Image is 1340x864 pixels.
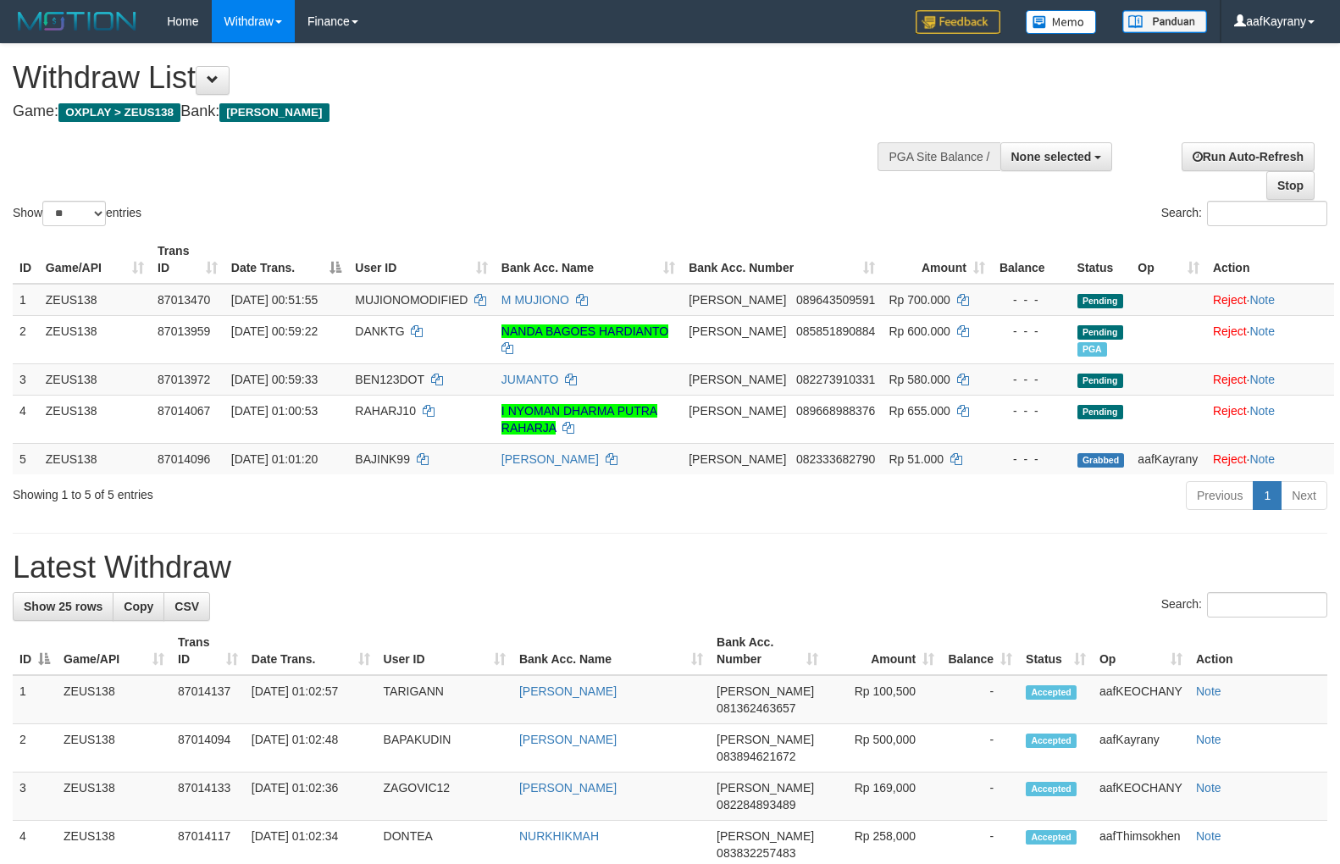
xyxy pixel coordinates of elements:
[171,773,245,821] td: 87014133
[796,452,875,466] span: Copy 082333682790 to clipboard
[39,235,151,284] th: Game/API: activate to sort column ascending
[1077,342,1107,357] span: Marked by aafkaynarin
[171,724,245,773] td: 87014094
[1206,235,1334,284] th: Action
[171,675,245,724] td: 87014137
[1077,325,1123,340] span: Pending
[151,235,224,284] th: Trans ID: activate to sort column ascending
[1026,10,1097,34] img: Button%20Memo.svg
[13,235,39,284] th: ID
[889,404,950,418] span: Rp 655.000
[1093,724,1189,773] td: aafKayrany
[245,675,377,724] td: [DATE] 01:02:57
[13,675,57,724] td: 1
[796,373,875,386] span: Copy 082273910331 to clipboard
[1189,627,1327,675] th: Action
[495,235,682,284] th: Bank Acc. Name: activate to sort column ascending
[1213,373,1247,386] a: Reject
[1161,592,1327,618] label: Search:
[13,395,39,443] td: 4
[1093,627,1189,675] th: Op: activate to sort column ascending
[889,373,950,386] span: Rp 580.000
[1207,201,1327,226] input: Search:
[39,315,151,363] td: ZEUS138
[1026,734,1077,748] span: Accepted
[1196,733,1221,746] a: Note
[1213,452,1247,466] a: Reject
[1206,395,1334,443] td: ·
[1026,685,1077,700] span: Accepted
[231,373,318,386] span: [DATE] 00:59:33
[501,373,558,386] a: JUMANTO
[124,600,153,613] span: Copy
[13,103,877,120] h4: Game: Bank:
[1026,830,1077,845] span: Accepted
[501,452,599,466] a: [PERSON_NAME]
[13,443,39,474] td: 5
[1077,453,1125,468] span: Grabbed
[355,324,404,338] span: DANKTG
[158,324,210,338] span: 87013959
[717,781,814,795] span: [PERSON_NAME]
[1213,404,1247,418] a: Reject
[889,293,950,307] span: Rp 700.000
[1071,235,1132,284] th: Status
[1131,443,1206,474] td: aafKayrany
[1019,627,1093,675] th: Status: activate to sort column ascending
[1249,404,1275,418] a: Note
[999,451,1064,468] div: - - -
[519,733,617,746] a: [PERSON_NAME]
[13,201,141,226] label: Show entries
[39,363,151,395] td: ZEUS138
[1207,592,1327,618] input: Search:
[882,235,991,284] th: Amount: activate to sort column ascending
[796,324,875,338] span: Copy 085851890884 to clipboard
[1077,405,1123,419] span: Pending
[1026,782,1077,796] span: Accepted
[1011,150,1092,163] span: None selected
[717,684,814,698] span: [PERSON_NAME]
[878,142,999,171] div: PGA Site Balance /
[941,675,1019,724] td: -
[377,724,512,773] td: BAPAKUDIN
[13,724,57,773] td: 2
[519,684,617,698] a: [PERSON_NAME]
[501,293,569,307] a: M MUJIONO
[158,293,210,307] span: 87013470
[1213,293,1247,307] a: Reject
[57,773,171,821] td: ZEUS138
[501,324,668,338] a: NANDA BAGOES HARDIANTO
[377,675,512,724] td: TARIGANN
[889,324,950,338] span: Rp 600.000
[717,733,814,746] span: [PERSON_NAME]
[1186,481,1254,510] a: Previous
[941,724,1019,773] td: -
[512,627,710,675] th: Bank Acc. Name: activate to sort column ascending
[717,798,795,811] span: Copy 082284893489 to clipboard
[1196,829,1221,843] a: Note
[682,235,882,284] th: Bank Acc. Number: activate to sort column ascending
[1266,171,1315,200] a: Stop
[1206,284,1334,316] td: ·
[825,675,941,724] td: Rp 100,500
[245,773,377,821] td: [DATE] 01:02:36
[1249,324,1275,338] a: Note
[796,404,875,418] span: Copy 089668988376 to clipboard
[717,750,795,763] span: Copy 083894621672 to clipboard
[174,600,199,613] span: CSV
[689,452,786,466] span: [PERSON_NAME]
[245,724,377,773] td: [DATE] 01:02:48
[163,592,210,621] a: CSV
[1000,142,1113,171] button: None selected
[1161,201,1327,226] label: Search:
[717,701,795,715] span: Copy 081362463657 to clipboard
[1281,481,1327,510] a: Next
[916,10,1000,34] img: Feedback.jpg
[689,373,786,386] span: [PERSON_NAME]
[689,404,786,418] span: [PERSON_NAME]
[13,773,57,821] td: 3
[999,323,1064,340] div: - - -
[1253,481,1282,510] a: 1
[58,103,180,122] span: OXPLAY > ZEUS138
[1249,452,1275,466] a: Note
